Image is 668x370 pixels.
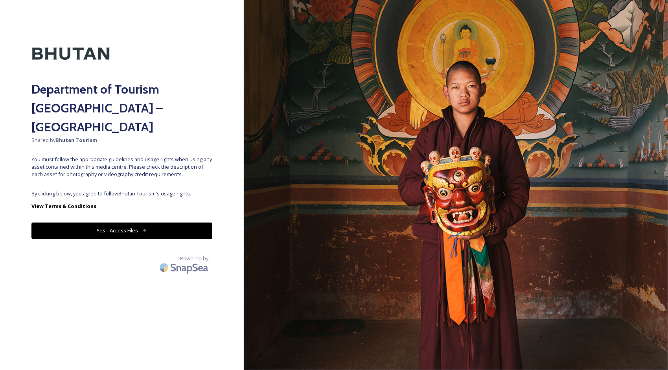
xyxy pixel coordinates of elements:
[180,255,208,262] span: Powered by
[31,136,212,144] span: Shared by
[55,136,97,144] strong: Bhutan Tourism
[31,190,212,197] span: By clicking below, you agree to follow Bhutan Tourism 's usage rights.
[31,201,212,211] a: View Terms & Conditions
[31,80,212,136] h2: Department of Tourism [GEOGRAPHIC_DATA] – [GEOGRAPHIC_DATA]
[157,258,212,277] img: SnapSea Logo
[31,202,96,210] strong: View Terms & Conditions
[31,156,212,179] span: You must follow the appropriate guidelines and usage rights when using any asset contained within...
[31,223,212,239] button: Yes - Access Files
[31,31,110,76] img: Kingdom-of-Bhutan-Logo.png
